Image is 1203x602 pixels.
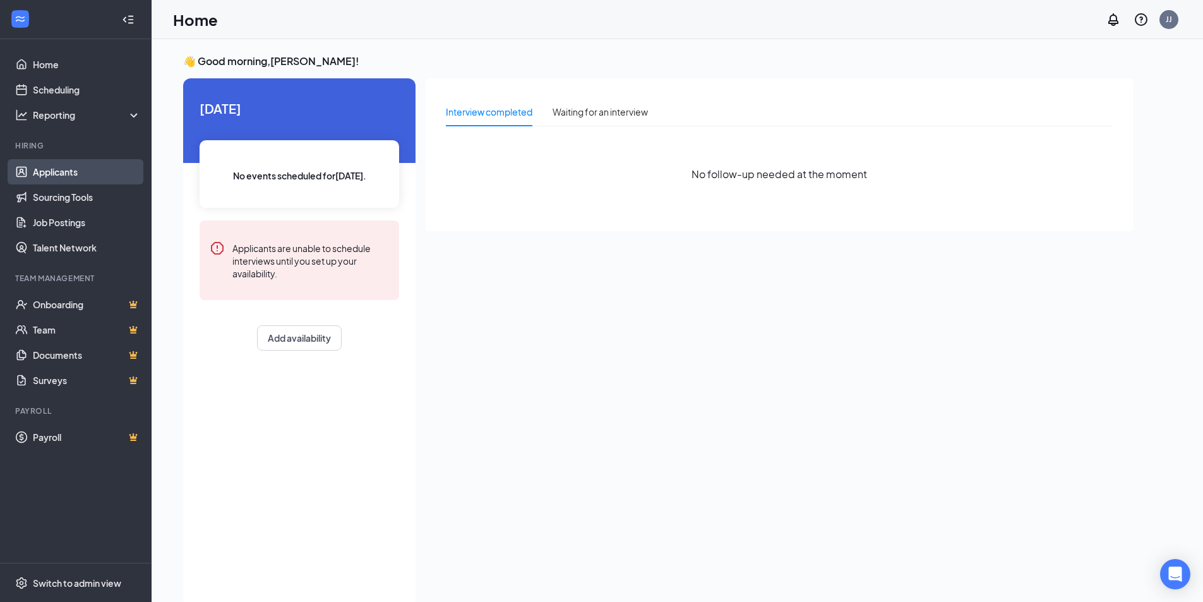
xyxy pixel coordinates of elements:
[33,292,141,317] a: OnboardingCrown
[15,273,138,284] div: Team Management
[33,577,121,589] div: Switch to admin view
[257,325,342,351] button: Add availability
[1106,12,1121,27] svg: Notifications
[200,99,399,118] span: [DATE]
[446,105,532,119] div: Interview completed
[232,241,389,280] div: Applicants are unable to schedule interviews until you set up your availability.
[33,52,141,77] a: Home
[14,13,27,25] svg: WorkstreamLogo
[33,109,141,121] div: Reporting
[210,241,225,256] svg: Error
[1134,12,1149,27] svg: QuestionInfo
[233,169,366,183] span: No events scheduled for [DATE] .
[15,406,138,416] div: Payroll
[33,210,141,235] a: Job Postings
[33,368,141,393] a: SurveysCrown
[122,13,135,26] svg: Collapse
[15,140,138,151] div: Hiring
[33,159,141,184] a: Applicants
[553,105,648,119] div: Waiting for an interview
[33,342,141,368] a: DocumentsCrown
[33,77,141,102] a: Scheduling
[15,577,28,589] svg: Settings
[33,317,141,342] a: TeamCrown
[691,166,867,182] span: No follow-up needed at the moment
[33,184,141,210] a: Sourcing Tools
[173,9,218,30] h1: Home
[33,235,141,260] a: Talent Network
[33,424,141,450] a: PayrollCrown
[183,54,1133,68] h3: 👋 Good morning, [PERSON_NAME] !
[1160,559,1190,589] div: Open Intercom Messenger
[15,109,28,121] svg: Analysis
[1166,14,1172,25] div: JJ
